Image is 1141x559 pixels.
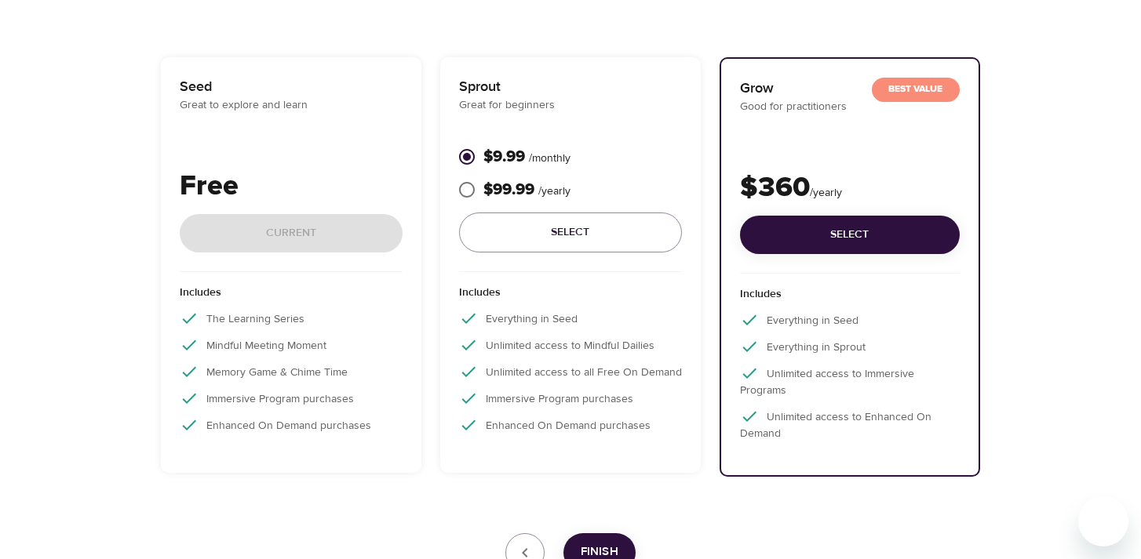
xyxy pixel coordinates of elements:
p: Everything in Sprout [740,337,960,356]
p: Unlimited access to Mindful Dailies [459,336,682,354]
p: Seed [180,76,403,97]
p: Unlimited access to Immersive Programs [740,364,960,399]
p: Free [180,165,403,208]
span: / yearly [810,186,842,200]
p: The Learning Series [180,309,403,328]
p: Great to explore and learn [180,97,403,114]
p: Unlimited access to Enhanced On Demand [740,407,960,442]
button: Select [459,212,682,252]
p: Immersive Program purchases [459,389,682,408]
p: Good for practitioners [740,99,960,115]
p: Memory Game & Chime Time [180,362,403,381]
p: $99.99 [483,178,570,201]
iframe: Button to launch messaging window [1078,496,1128,546]
button: Select [740,216,960,254]
p: Everything in Seed [459,309,682,328]
p: Everything in Seed [740,310,960,329]
p: Mindful Meeting Moment [180,336,403,354]
p: Unlimited access to all Free On Demand [459,362,682,381]
p: Grow [740,78,960,99]
p: $360 [740,167,960,209]
p: Includes [740,286,960,310]
p: Sprout [459,76,682,97]
span: / monthly [529,151,570,165]
p: Includes [180,285,403,309]
p: Immersive Program purchases [180,389,403,408]
p: $9.99 [483,145,570,169]
p: Enhanced On Demand purchases [180,416,403,434]
span: Select [472,223,669,242]
p: Great for beginners [459,97,682,114]
span: Select [753,225,947,245]
p: Enhanced On Demand purchases [459,416,682,434]
p: Includes [459,285,682,309]
span: / yearly [538,184,570,198]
